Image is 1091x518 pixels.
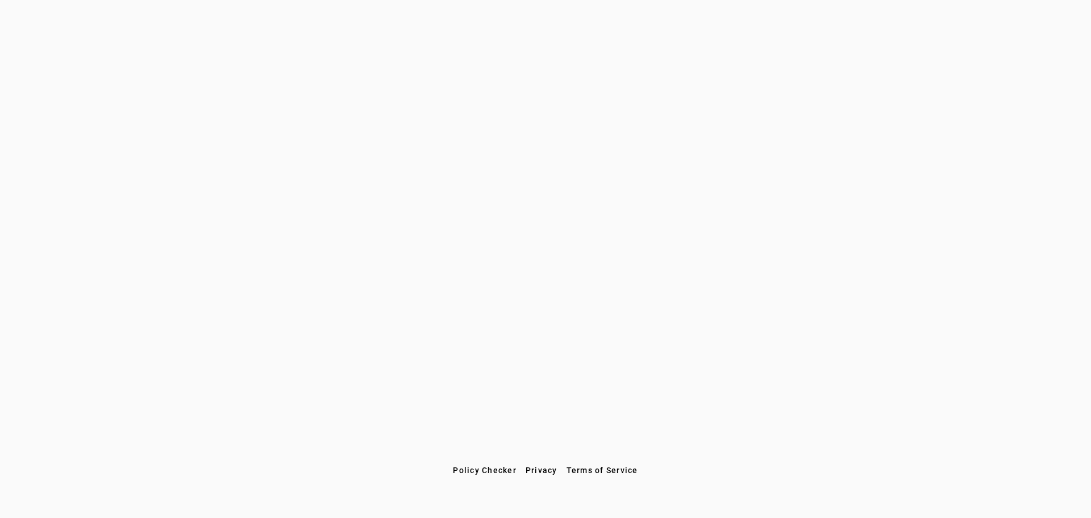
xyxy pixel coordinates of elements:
[567,466,638,475] span: Terms of Service
[521,460,562,480] button: Privacy
[448,460,521,480] button: Policy Checker
[562,460,643,480] button: Terms of Service
[526,466,557,475] span: Privacy
[453,466,517,475] span: Policy Checker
